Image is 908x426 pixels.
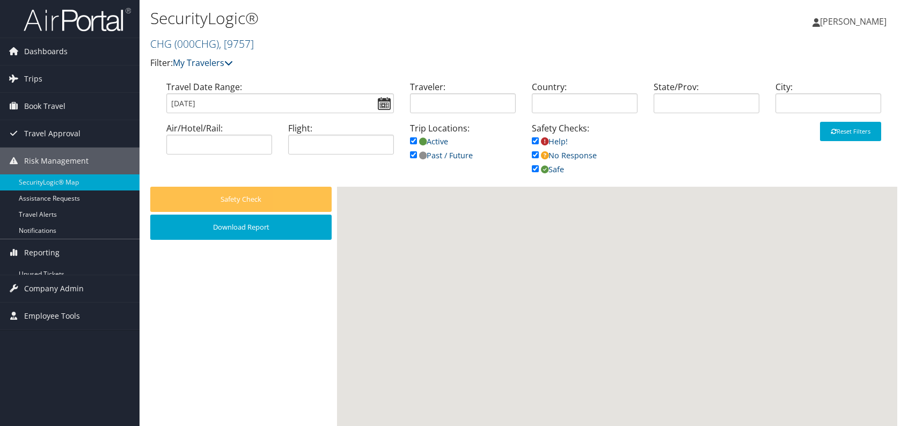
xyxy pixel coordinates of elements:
[280,122,402,163] div: Flight:
[150,215,332,240] button: Download Report
[24,93,65,120] span: Book Travel
[150,36,254,51] a: CHG
[24,239,60,266] span: Reporting
[532,136,568,146] a: Help!
[150,56,648,70] p: Filter:
[24,7,131,32] img: airportal-logo.png
[24,148,89,174] span: Risk Management
[150,187,332,212] button: Safety Check
[820,122,881,141] button: Reset Filters
[767,80,889,122] div: City:
[402,122,524,173] div: Trip Locations:
[24,120,80,147] span: Travel Approval
[150,7,648,30] h1: SecurityLogic®
[158,122,280,163] div: Air/Hotel/Rail:
[24,275,84,302] span: Company Admin
[532,164,564,174] a: Safe
[174,36,219,51] span: ( 000CHG )
[646,80,767,122] div: State/Prov:
[173,57,233,69] a: My Travelers
[24,38,68,65] span: Dashboards
[812,5,897,38] a: [PERSON_NAME]
[532,150,597,160] a: No Response
[24,65,42,92] span: Trips
[402,80,524,122] div: Traveler:
[158,80,402,122] div: Travel Date Range:
[219,36,254,51] span: , [ 9757 ]
[820,16,887,27] span: [PERSON_NAME]
[410,150,473,160] a: Past / Future
[524,80,646,122] div: Country:
[24,303,80,329] span: Employee Tools
[410,136,448,146] a: Active
[524,122,646,187] div: Safety Checks:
